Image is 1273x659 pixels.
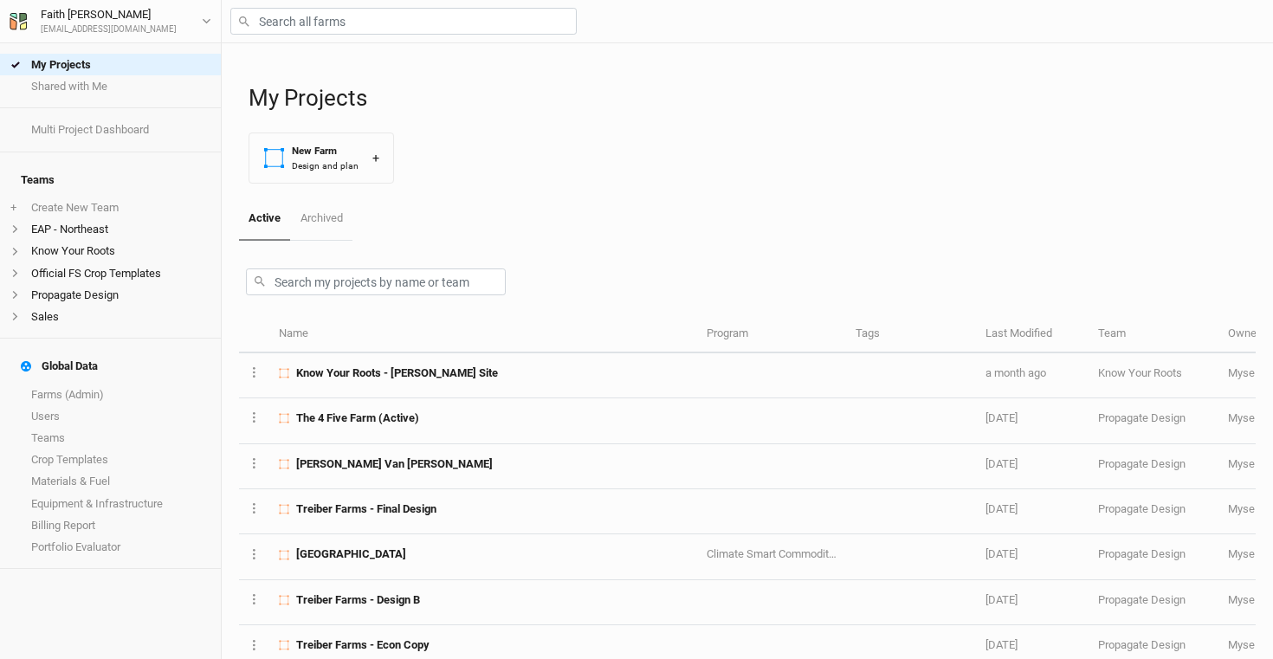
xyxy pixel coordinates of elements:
span: Mar 17, 2025 2:13 PM [985,457,1018,470]
th: Name [269,316,696,353]
div: Design and plan [292,159,359,172]
span: Feb 4, 2025 9:56 AM [985,638,1018,651]
button: Faith [PERSON_NAME][EMAIL_ADDRESS][DOMAIN_NAME] [9,5,212,36]
div: New Farm [292,144,359,158]
td: Propagate Design [1089,444,1218,489]
span: Feb 13, 2025 12:25 PM [985,593,1018,606]
th: Owner [1218,316,1271,353]
span: Know Your Roots - Dryden Site [296,365,498,381]
span: Feb 24, 2025 10:48 AM [985,502,1018,515]
span: Treiber Farms - Econ Copy [296,637,430,653]
span: Jul 8, 2025 11:44 AM [985,366,1046,379]
span: faith@propagateag.com [1228,411,1262,424]
td: Propagate Design [1089,398,1218,443]
button: New FarmDesign and plan+ [249,132,394,184]
span: + [10,201,16,215]
h4: Teams [10,163,210,197]
td: Know Your Roots [1089,353,1218,398]
h1: My Projects [249,85,1256,112]
span: Climate Smart Commodities [707,547,843,560]
div: + [372,149,379,167]
span: Treiber Farms - Design B [296,592,420,608]
span: May 22, 2025 1:25 PM [985,411,1018,424]
td: Propagate Design [1089,534,1218,579]
span: faith@propagateag.com [1228,593,1262,606]
input: Search all farms [230,8,577,35]
span: Feb 13, 2025 3:43 PM [985,547,1018,560]
div: Global Data [21,359,98,373]
div: Faith [PERSON_NAME] [41,6,177,23]
input: Search my projects by name or team [246,268,506,295]
span: faith@propagateag.com [1228,502,1262,515]
span: Featherbed Lane Farm [296,546,406,562]
a: Archived [290,197,352,239]
a: Active [239,197,290,241]
th: Team [1089,316,1218,353]
span: Rebecca Van de Sande [296,456,493,472]
th: Program [696,316,845,353]
div: [EMAIL_ADDRESS][DOMAIN_NAME] [41,23,177,36]
span: faith@propagateag.com [1228,457,1262,470]
span: Treiber Farms - Final Design [296,501,436,517]
th: Tags [846,316,976,353]
th: Last Modified [976,316,1089,353]
td: Propagate Design [1089,580,1218,625]
td: Propagate Design [1089,489,1218,534]
span: faith@propagateag.com [1228,638,1262,651]
span: The 4 Five Farm (Active) [296,410,419,426]
span: faith@propagateag.com [1228,366,1262,379]
span: faith@propagateag.com [1228,547,1262,560]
